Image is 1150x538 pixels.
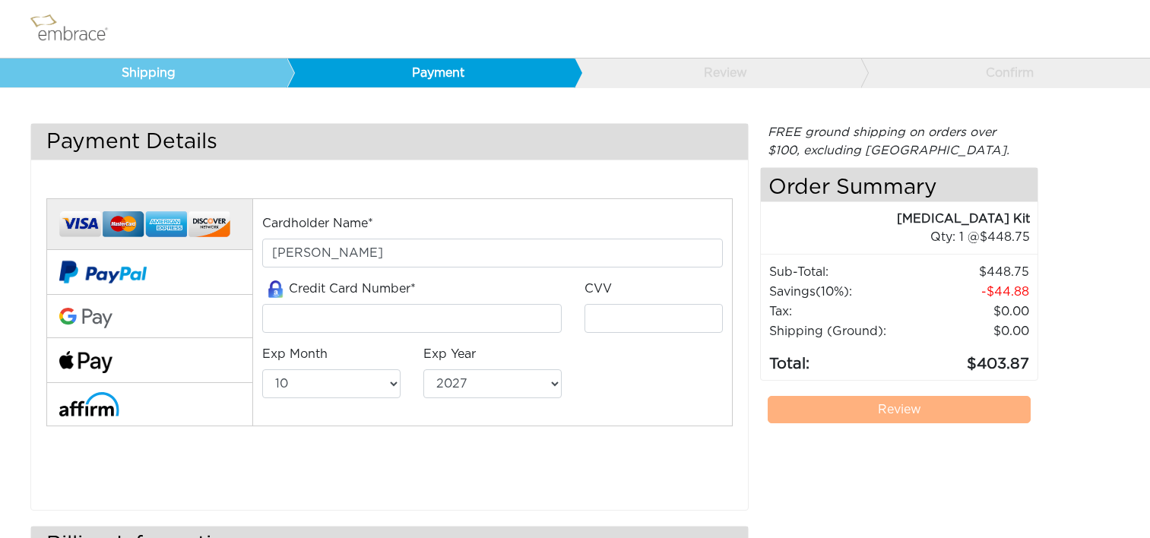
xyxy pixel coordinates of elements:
div: FREE ground shipping on orders over $100, excluding [GEOGRAPHIC_DATA]. [760,123,1038,160]
td: Sub-Total: [768,262,912,282]
img: affirm-logo.svg [59,392,119,416]
td: Savings : [768,282,912,302]
span: 448.75 [980,231,1030,243]
span: (10%) [816,286,849,298]
h4: Order Summary [761,168,1038,202]
img: fullApplePay.png [59,351,112,373]
div: [MEDICAL_DATA] Kit [761,210,1030,228]
td: $0.00 [912,321,1030,341]
td: 0.00 [912,302,1030,321]
td: Shipping (Ground): [768,321,912,341]
label: Exp Year [423,345,476,363]
td: 403.87 [912,341,1030,376]
img: paypal-v2.png [59,250,147,294]
td: 448.75 [912,262,1030,282]
td: Total: [768,341,912,376]
td: 44.88 [912,282,1030,302]
img: credit-cards.png [59,207,230,242]
label: Credit Card Number* [262,280,416,299]
a: Confirm [860,59,1148,87]
label: Exp Month [262,345,328,363]
a: Review [574,59,861,87]
img: logo.png [27,10,125,48]
a: Review [768,396,1031,423]
div: 1 @ [780,228,1030,246]
label: CVV [585,280,612,298]
h3: Payment Details [31,124,748,160]
td: Tax: [768,302,912,321]
img: amazon-lock.png [262,280,289,298]
label: Cardholder Name* [262,214,373,233]
img: Google-Pay-Logo.svg [59,308,112,329]
a: Payment [287,59,574,87]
